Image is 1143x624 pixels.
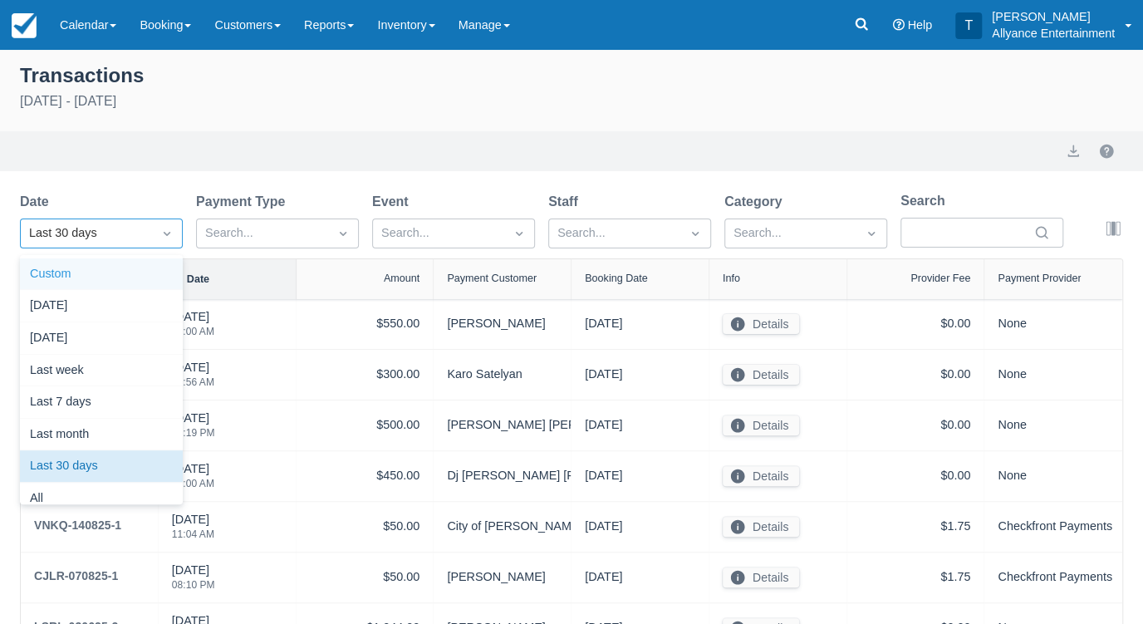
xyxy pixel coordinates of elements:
[172,359,214,397] div: [DATE]
[20,419,183,451] div: Last month
[585,464,695,488] div: [DATE]
[335,225,351,242] span: Dropdown icon
[955,12,982,39] div: T
[172,428,215,438] div: 08:19 PM
[723,466,799,486] button: Details
[187,273,209,285] div: Date
[585,312,695,336] div: [DATE]
[861,312,971,336] div: $0.00
[723,314,799,334] button: Details
[34,515,121,538] a: VNKQ-140825-1
[172,479,214,489] div: 12:00 AM
[172,580,215,590] div: 08:10 PM
[172,511,214,549] div: [DATE]
[998,566,1109,589] div: Checkfront Payments
[861,515,971,538] div: $1.75
[310,566,420,589] div: $50.00
[585,566,695,589] div: [DATE]
[12,13,37,38] img: checkfront-main-nav-mini-logo.png
[998,515,1109,538] div: Checkfront Payments
[172,410,215,448] div: [DATE]
[998,312,1109,336] div: None
[20,91,1123,111] div: [DATE] - [DATE]
[447,566,557,589] div: [PERSON_NAME]
[384,273,419,284] div: Amount
[447,464,557,488] div: Dj [PERSON_NAME] [PERSON_NAME]
[447,414,557,437] div: [PERSON_NAME] [PERSON_NAME]
[172,377,214,387] div: 10:56 AM
[548,192,585,212] label: Staff
[29,224,144,243] div: Last 30 days
[20,192,56,212] label: Date
[34,566,118,589] a: CJLR-070825-1
[998,363,1109,386] div: None
[310,515,420,538] div: $50.00
[310,464,420,488] div: $450.00
[34,515,121,535] div: VNKQ-140825-1
[585,273,648,284] div: Booking Date
[447,312,557,336] div: [PERSON_NAME]
[20,60,1123,88] div: Transactions
[585,515,695,538] div: [DATE]
[172,327,214,337] div: 12:00 AM
[20,386,183,419] div: Last 7 days
[1063,141,1083,161] button: export
[585,414,695,437] div: [DATE]
[992,25,1115,42] p: Allyance Entertainment
[998,273,1081,284] div: Payment Provider
[172,308,214,346] div: [DATE]
[724,192,788,212] label: Category
[20,483,183,515] div: All
[310,363,420,386] div: $300.00
[992,8,1115,25] p: [PERSON_NAME]
[907,18,932,32] span: Help
[998,464,1109,488] div: None
[723,567,799,587] button: Details
[910,273,970,284] div: Provider Fee
[172,460,214,499] div: [DATE]
[511,225,527,242] span: Dropdown icon
[20,450,183,483] div: Last 30 days
[372,192,415,212] label: Event
[172,562,215,600] div: [DATE]
[20,355,183,387] div: Last week
[585,363,695,386] div: [DATE]
[196,192,292,212] label: Payment Type
[863,225,880,242] span: Dropdown icon
[447,515,557,538] div: City of [PERSON_NAME] Attn; America [PERSON_NAME]
[861,464,971,488] div: $0.00
[723,415,799,435] button: Details
[861,414,971,437] div: $0.00
[172,529,214,539] div: 11:04 AM
[861,363,971,386] div: $0.00
[310,312,420,336] div: $550.00
[20,258,183,291] div: Custom
[723,273,740,284] div: Info
[900,191,951,211] label: Search
[892,19,904,31] i: Help
[34,566,118,586] div: CJLR-070825-1
[310,414,420,437] div: $500.00
[723,365,799,385] button: Details
[20,290,183,322] div: [DATE]
[159,225,175,242] span: Dropdown icon
[998,414,1109,437] div: None
[723,517,799,537] button: Details
[447,273,537,284] div: Payment Customer
[687,225,704,242] span: Dropdown icon
[447,363,557,386] div: Karo Satelyan
[861,566,971,589] div: $1.75
[20,322,183,355] div: [DATE]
